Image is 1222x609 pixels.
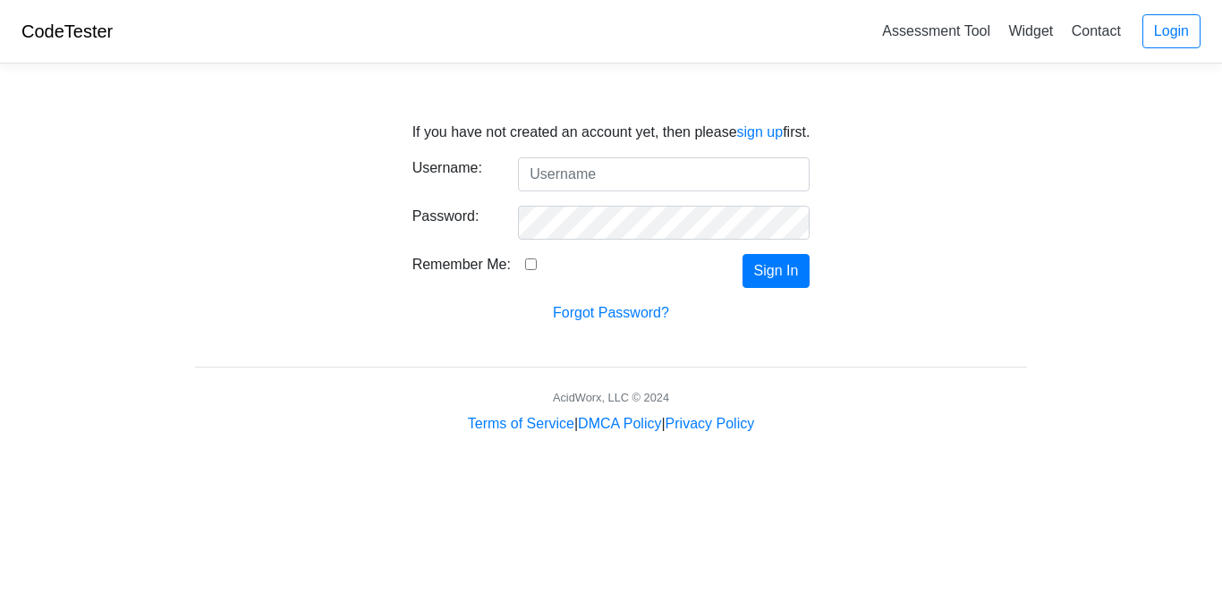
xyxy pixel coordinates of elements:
a: DMCA Policy [578,416,661,431]
p: If you have not created an account yet, then please first. [412,122,810,143]
a: CodeTester [21,21,113,41]
a: sign up [737,124,784,140]
div: | | [468,413,754,435]
button: Sign In [743,254,810,288]
a: Terms of Service [468,416,574,431]
a: Assessment Tool [875,16,997,46]
a: Login [1142,14,1201,48]
a: Widget [1001,16,1060,46]
a: Forgot Password? [553,305,669,320]
a: Contact [1065,16,1128,46]
input: Username [518,157,810,191]
a: Privacy Policy [666,416,755,431]
label: Password: [399,206,505,233]
label: Remember Me: [412,254,511,275]
label: Username: [399,157,505,184]
div: AcidWorx, LLC © 2024 [553,389,669,406]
